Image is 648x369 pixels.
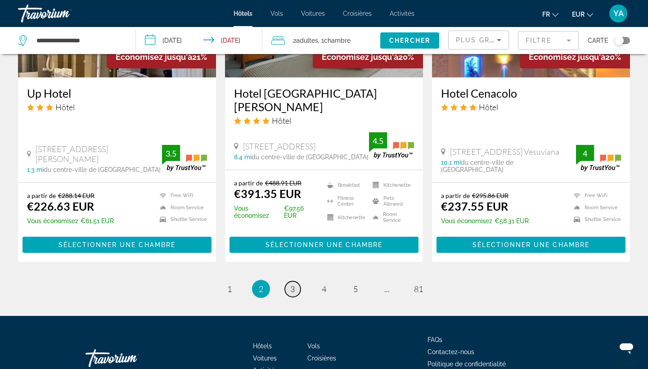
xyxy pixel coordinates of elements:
li: Pets Allowed [368,195,414,207]
span: Plus grandes économies [456,36,563,44]
span: 4 [322,284,326,294]
div: 3 star Hotel [27,102,207,112]
p: €97.56 EUR [234,205,316,219]
button: Change language [542,8,558,21]
span: YA [613,9,624,18]
li: Room Service [155,204,207,211]
span: Sélectionner une chambre [472,241,589,248]
span: a partir de [27,192,56,199]
div: 20% [520,45,630,68]
p: €58.31 EUR [441,217,529,225]
a: Politique de confidentialité [427,360,506,368]
mat-select: Sort by [456,35,501,45]
span: Vous économisez [234,205,282,219]
span: Adultes [296,37,318,44]
button: User Menu [607,4,630,23]
a: Croisières [307,355,336,362]
span: Économisez jusqu'à [116,52,192,62]
span: Sélectionner une chambre [58,241,175,248]
ins: €226.63 EUR [27,199,94,213]
span: Vols [270,10,283,17]
li: Breakfast [323,179,369,191]
div: 21% [107,45,216,68]
a: Voitures [253,355,277,362]
iframe: Bouton de lancement de la fenêtre de messagerie [612,333,641,362]
span: 2 [259,284,263,294]
span: Économisez jusqu'à [322,52,398,62]
ins: €391.35 EUR [234,187,301,200]
li: Free WiFi [569,192,621,199]
a: Hôtels [234,10,252,17]
button: Sélectionner une chambre [229,237,418,253]
span: Hôtel [55,102,75,112]
a: Croisières [343,10,372,17]
span: Carte [588,34,608,47]
a: FAQs [427,336,442,343]
a: Vols [307,342,320,350]
span: Hôtel [272,116,291,126]
span: 10.1 mi [441,159,461,166]
li: Free WiFi [155,192,207,199]
del: €488.91 EUR [265,179,301,187]
nav: Pagination [18,280,630,298]
span: Activités [390,10,414,17]
span: 8.4 mi [234,153,252,161]
a: Sélectionner une chambre [436,239,625,249]
span: 5 [353,284,358,294]
li: Kitchenette [323,211,369,223]
span: 1.3 mi [27,166,44,173]
span: EUR [572,11,585,18]
img: trustyou-badge.svg [369,132,414,159]
span: a partir de [441,192,470,199]
div: 4 star Hotel [441,102,621,112]
span: 1 [227,284,232,294]
a: Voitures [301,10,325,17]
button: Sélectionner une chambre [436,237,625,253]
div: 4 [576,148,594,159]
span: Chercher [389,37,430,44]
span: Chambre [324,37,351,44]
a: Sélectionner une chambre [229,239,418,249]
a: Sélectionner une chambre [22,239,211,249]
a: Hotel Cenacolo [441,86,621,100]
span: Vous économisez [441,217,492,225]
span: 81 [414,284,423,294]
span: [STREET_ADDRESS] Vesuviana [450,147,559,157]
button: Check-in date: Sep 12, 2025 Check-out date: Sep 15, 2025 [136,27,263,54]
span: [STREET_ADDRESS] [243,141,315,151]
span: du centre-ville de [GEOGRAPHIC_DATA] [252,153,369,161]
button: Filter [518,31,579,50]
del: €288.14 EUR [58,192,94,199]
span: [STREET_ADDRESS][PERSON_NAME] [36,144,162,164]
div: 20% [313,45,423,68]
span: 2 [293,34,318,47]
li: Kitchenette [368,179,414,191]
a: Hôtels [253,342,272,350]
img: trustyou-badge.svg [576,145,621,171]
img: trustyou-badge.svg [162,145,207,171]
span: , 1 [318,34,351,47]
li: Shuttle Service [569,216,621,224]
a: Travorium [18,2,108,25]
button: Travelers: 2 adults, 0 children [262,27,380,54]
a: Up Hotel [27,86,207,100]
ins: €237.55 EUR [441,199,508,213]
span: ... [384,284,390,294]
p: €61.51 EUR [27,217,114,225]
a: Contactez-nous [427,348,474,355]
span: Vous économisez [27,217,78,225]
span: Hôtel [479,102,498,112]
span: Économisez jusqu'à [529,52,605,62]
div: 4.5 [369,135,387,146]
li: Fitness Center [323,195,369,207]
button: Toggle map [608,36,630,45]
span: fr [542,11,550,18]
